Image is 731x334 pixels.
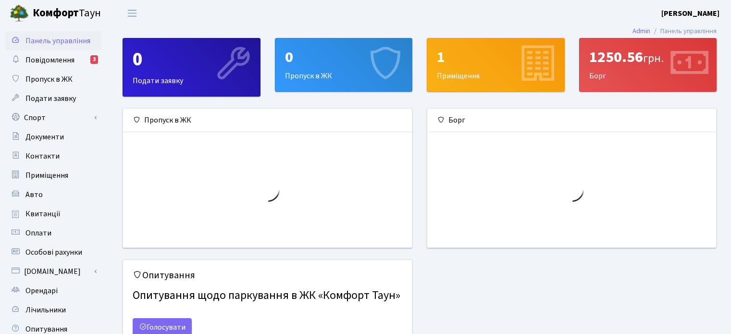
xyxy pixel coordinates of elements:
a: Авто [5,185,101,204]
span: Панель управління [25,36,90,46]
a: Контакти [5,147,101,166]
li: Панель управління [650,26,717,37]
div: 3 [90,55,98,64]
span: Пропуск в ЖК [25,74,73,85]
div: Пропуск в ЖК [275,38,412,91]
span: Особові рахунки [25,247,82,258]
a: Admin [632,26,650,36]
span: Лічильники [25,305,66,315]
span: Повідомлення [25,55,74,65]
button: Переключити навігацію [120,5,144,21]
span: Орендарі [25,285,58,296]
a: Лічильники [5,300,101,320]
a: Орендарі [5,281,101,300]
span: Контакти [25,151,60,161]
a: Оплати [5,223,101,243]
a: 0Пропуск в ЖК [275,38,413,92]
div: Борг [580,38,717,91]
a: [DOMAIN_NAME] [5,262,101,281]
div: Подати заявку [123,38,260,96]
div: 1250.56 [589,48,707,66]
a: Приміщення [5,166,101,185]
div: 1 [437,48,555,66]
a: Подати заявку [5,89,101,108]
span: Оплати [25,228,51,238]
span: Авто [25,189,43,200]
img: logo.png [10,4,29,23]
a: Документи [5,127,101,147]
a: Повідомлення3 [5,50,101,70]
span: грн. [643,50,664,67]
div: Приміщення [427,38,564,91]
div: Борг [427,109,716,132]
h5: Опитування [133,270,402,281]
span: Квитанції [25,209,61,219]
a: 1Приміщення [427,38,565,92]
span: Таун [33,5,101,22]
nav: breadcrumb [618,21,731,41]
div: 0 [285,48,403,66]
span: Приміщення [25,170,68,181]
h4: Опитування щодо паркування в ЖК «Комфорт Таун» [133,285,402,307]
div: 0 [133,48,250,71]
span: Подати заявку [25,93,76,104]
a: Спорт [5,108,101,127]
a: Квитанції [5,204,101,223]
a: Пропуск в ЖК [5,70,101,89]
a: Панель управління [5,31,101,50]
a: 0Подати заявку [123,38,260,97]
b: Комфорт [33,5,79,21]
div: Пропуск в ЖК [123,109,412,132]
a: [PERSON_NAME] [661,8,719,19]
a: Особові рахунки [5,243,101,262]
span: Документи [25,132,64,142]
